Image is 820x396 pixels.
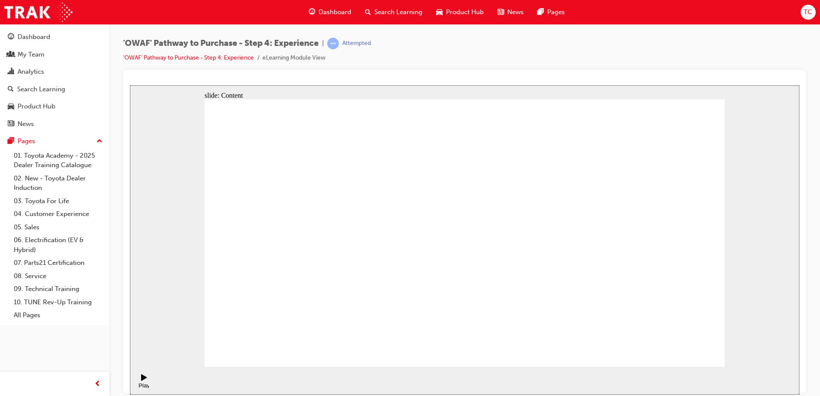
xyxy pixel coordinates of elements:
a: 05. Sales [10,221,106,234]
button: Pages [3,133,106,149]
span: Search Learning [374,7,422,17]
a: 07. Parts21 Certification [10,256,106,270]
span: guage-icon [8,33,14,41]
span: news-icon [8,120,14,128]
a: Analytics [3,64,106,80]
a: 06. Electrification (EV & Hybrid) [10,234,106,256]
span: car-icon [8,103,14,111]
span: TC [804,7,812,17]
li: eLearning Module View [262,53,326,63]
span: prev-icon [94,379,101,390]
span: 'OWAF' Pathway to Purchase - Step 4: Experience [123,39,319,48]
a: car-iconProduct Hub [429,3,491,21]
a: News [3,116,106,132]
img: Trak [4,3,72,22]
span: search-icon [365,7,371,18]
span: pages-icon [537,7,544,18]
div: Attempted [342,39,371,48]
span: | [322,39,324,48]
a: My Team [3,47,106,63]
a: Dashboard [3,29,106,45]
span: News [507,7,524,17]
a: 09. Technical Training [10,282,106,296]
span: chart-icon [8,68,14,76]
div: Pages [18,136,35,146]
button: Pause (Ctrl+Alt+P) [4,288,19,303]
span: pages-icon [8,138,14,145]
span: guage-icon [309,7,315,18]
a: search-iconSearch Learning [358,3,429,21]
div: News [18,119,34,129]
span: news-icon [497,7,504,18]
button: DashboardMy TeamAnalyticsSearch LearningProduct HubNews [3,27,106,133]
a: 08. Service [10,270,106,283]
a: 04. Customer Experience [10,207,106,221]
span: Dashboard [319,7,351,17]
a: Search Learning [3,81,106,97]
a: 10. TUNE Rev-Up Training [10,296,106,309]
a: 02. New - Toyota Dealer Induction [10,172,106,195]
a: All Pages [10,309,106,322]
span: Pages [547,7,565,17]
a: Product Hub [3,99,106,114]
span: car-icon [436,7,443,18]
a: 03. Toyota For Life [10,195,106,208]
div: Dashboard [18,32,50,42]
div: playback controls [4,282,19,309]
div: My Team [18,50,45,60]
a: 'OWAF' Pathway to Purchase - Step 4: Experience [123,54,254,61]
a: pages-iconPages [531,3,572,21]
span: search-icon [8,86,14,93]
button: TC [801,5,816,20]
span: learningRecordVerb_ATTEMPT-icon [327,38,339,49]
div: Search Learning [17,84,65,94]
span: people-icon [8,51,14,59]
span: up-icon [96,136,102,147]
a: 01. Toyota Academy - 2025 Dealer Training Catalogue [10,149,106,172]
div: Analytics [18,67,44,77]
a: guage-iconDashboard [302,3,358,21]
span: Product Hub [446,7,484,17]
div: Play (Ctrl+Alt+P) [7,297,21,310]
div: Product Hub [18,102,55,111]
a: news-iconNews [491,3,531,21]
